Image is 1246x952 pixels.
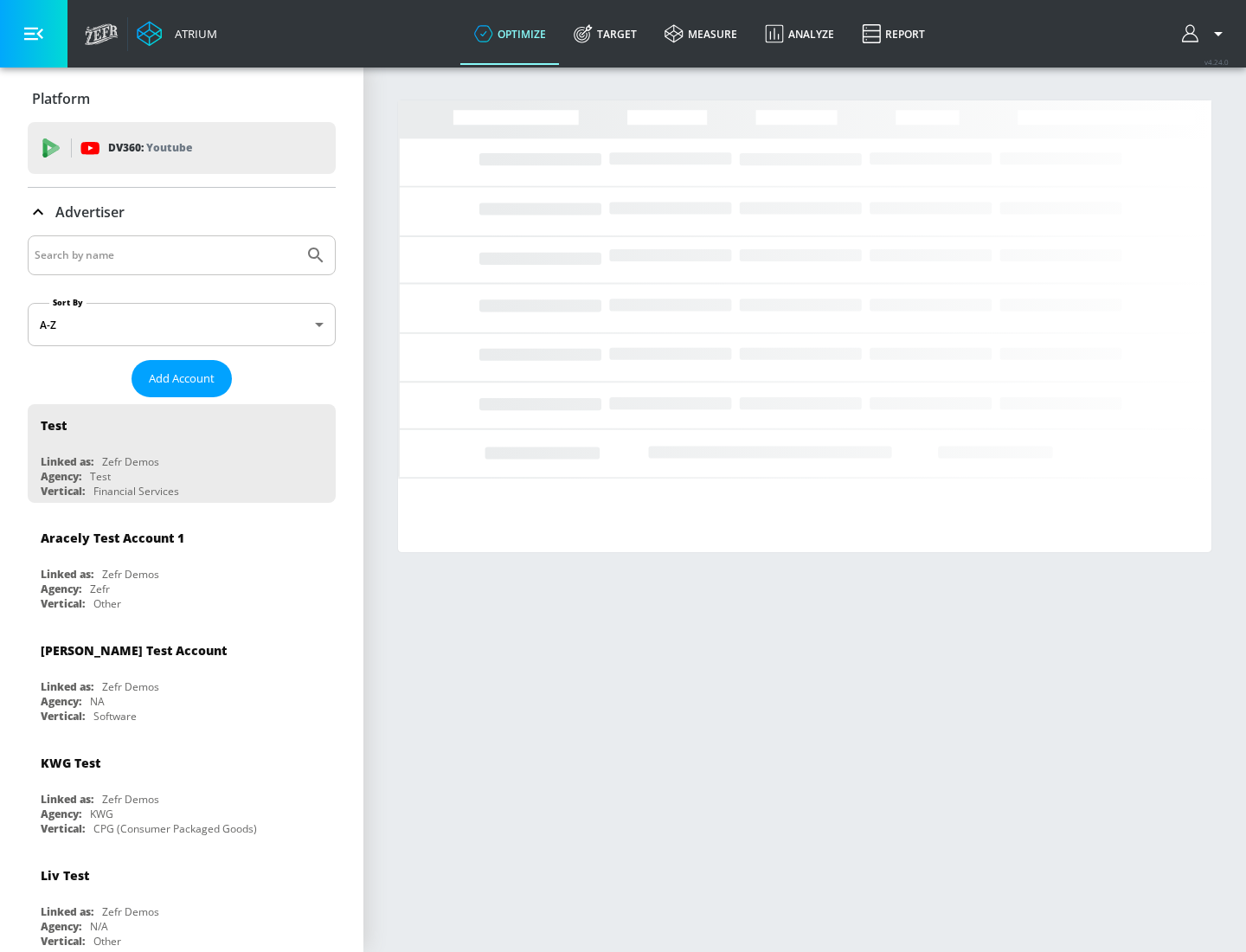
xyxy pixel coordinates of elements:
a: Atrium [137,21,217,47]
div: Other [93,934,121,949]
div: Zefr Demos [102,567,159,582]
div: [PERSON_NAME] Test AccountLinked as:Zefr DemosAgency:NAVertical:Software [28,629,336,728]
div: Advertiser [28,188,336,236]
span: v 4.24.0 [1204,57,1229,67]
div: Platform [28,74,336,123]
div: Vertical: [41,821,85,836]
div: NA [90,694,105,709]
div: Agency: [41,694,81,709]
a: Analyze [751,3,848,65]
div: Financial Services [93,484,179,499]
div: DV360: Youtube [28,122,336,174]
input: Search by name [35,244,297,267]
div: Aracely Test Account 1Linked as:Zefr DemosAgency:ZefrVertical:Other [28,517,336,615]
div: Linked as: [41,904,93,919]
div: KWG Test [41,755,100,771]
div: CPG (Consumer Packaged Goods) [93,821,257,836]
div: Vertical: [41,934,85,949]
div: Test [90,469,111,484]
div: Vertical: [41,709,85,724]
div: KWG TestLinked as:Zefr DemosAgency:KWGVertical:CPG (Consumer Packaged Goods) [28,742,336,840]
a: Report [848,3,939,65]
div: Zefr Demos [102,454,159,469]
div: Zefr [90,582,110,596]
div: Zefr Demos [102,679,159,694]
div: Agency: [41,582,81,596]
p: Platform [32,89,90,108]
div: Liv Test [41,867,89,884]
p: DV360: [108,138,192,158]
div: Linked as: [41,567,93,582]
button: Add Account [132,360,232,397]
div: Vertical: [41,484,85,499]
div: Zefr Demos [102,792,159,807]
div: KWG [90,807,113,821]
div: Linked as: [41,792,93,807]
div: [PERSON_NAME] Test Account [41,642,227,659]
label: Sort By [49,297,87,308]
div: TestLinked as:Zefr DemosAgency:TestVertical:Financial Services [28,404,336,503]
div: Software [93,709,137,724]
div: Linked as: [41,679,93,694]
div: N/A [90,919,108,934]
p: Advertiser [55,203,125,222]
a: Target [560,3,651,65]
a: measure [651,3,751,65]
p: Youtube [146,138,192,157]
div: Zefr Demos [102,904,159,919]
a: optimize [460,3,560,65]
div: Linked as: [41,454,93,469]
div: Agency: [41,919,81,934]
div: Test [41,417,67,434]
div: Atrium [168,26,217,42]
span: Add Account [149,369,215,389]
div: Vertical: [41,596,85,611]
div: Agency: [41,807,81,821]
div: Agency: [41,469,81,484]
div: Aracely Test Account 1 [41,530,184,546]
div: Other [93,596,121,611]
div: A-Z [28,303,336,346]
